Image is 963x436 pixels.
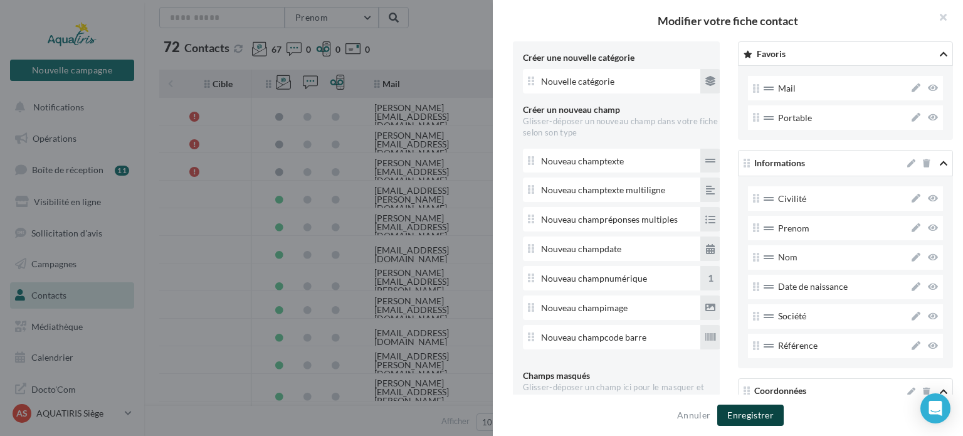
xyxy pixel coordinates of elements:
[778,112,907,124] span: Portable
[541,213,678,226] span: Nouveau champ
[523,116,720,139] div: Glisser-déposer un nouveau champ dans votre fiche selon son type
[778,82,907,95] span: Mail
[541,272,647,285] span: Nouveau champ
[513,15,943,26] h2: Modifier votre fiche contact
[778,310,907,322] span: Société
[754,386,806,396] span: Coordonnées
[717,405,784,426] button: Enregistrer
[604,184,665,195] span: Texte multiligne
[778,280,907,293] span: Date de naissance
[541,184,665,196] span: Nouveau champ
[523,382,720,405] div: Glisser-déposer un champ ici pour le masquer et n'afficher que l'essentiel de votre fiche contact
[672,408,715,423] button: Annuler
[604,273,647,284] span: Numérique
[604,332,646,343] span: Code barre
[778,193,907,205] span: Civilité
[778,339,907,352] span: Référence
[920,393,950,423] div: Open Intercom Messenger
[604,214,678,225] span: Réponses multiples
[778,251,907,263] span: Nom
[523,104,720,116] div: Créer un nouveau champ
[778,222,907,235] span: Prenom
[523,370,720,382] div: Champs masqués
[708,272,713,284] span: 1
[541,331,646,344] span: Nouveau champ
[754,157,805,168] span: Informations
[523,51,720,64] div: Créer une nouvelle catégorie
[757,48,786,59] span: Favoris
